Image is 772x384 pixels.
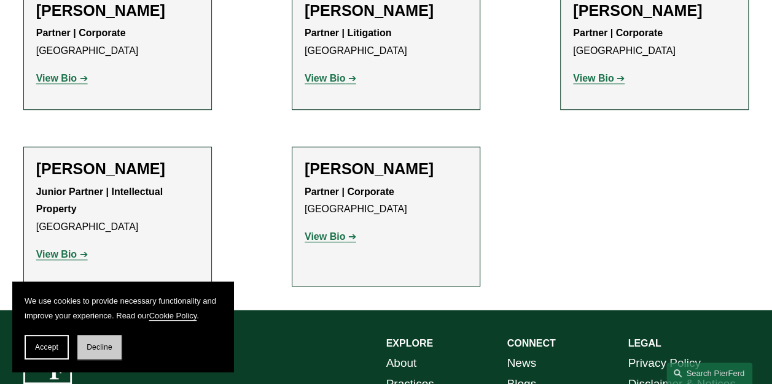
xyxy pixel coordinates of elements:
[386,338,433,348] strong: EXPLORE
[149,311,197,320] a: Cookie Policy
[25,294,221,323] p: We use cookies to provide necessary functionality and improve your experience. Read our .
[36,73,88,83] a: View Bio
[305,159,467,178] h2: [PERSON_NAME]
[507,353,536,374] a: News
[507,338,555,348] strong: CONNECT
[305,231,345,242] strong: View Bio
[573,73,614,83] strong: View Bio
[36,1,199,20] h2: [PERSON_NAME]
[628,338,661,348] strong: LEGAL
[305,183,467,219] p: [GEOGRAPHIC_DATA]
[305,28,391,38] strong: Partner | Litigation
[666,363,752,384] a: Search this site
[573,1,736,20] h2: [PERSON_NAME]
[36,73,77,83] strong: View Bio
[36,186,166,215] strong: Junior Partner | Intellectual Property
[305,1,467,20] h2: [PERSON_NAME]
[36,249,88,259] a: View Bio
[386,353,417,374] a: About
[36,28,126,38] strong: Partner | Corporate
[573,28,663,38] strong: Partner | Corporate
[87,343,112,351] span: Decline
[36,183,199,236] p: [GEOGRAPHIC_DATA]
[36,25,199,60] p: [GEOGRAPHIC_DATA]
[305,231,356,242] a: View Bio
[12,282,233,372] section: Cookie banner
[573,73,625,83] a: View Bio
[36,159,199,178] h2: [PERSON_NAME]
[25,335,69,359] button: Accept
[35,343,58,351] span: Accept
[305,186,394,197] strong: Partner | Corporate
[36,249,77,259] strong: View Bio
[305,73,345,83] strong: View Bio
[305,73,356,83] a: View Bio
[305,25,467,60] p: [GEOGRAPHIC_DATA]
[628,353,700,374] a: Privacy Policy
[77,335,122,359] button: Decline
[573,25,736,60] p: [GEOGRAPHIC_DATA]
